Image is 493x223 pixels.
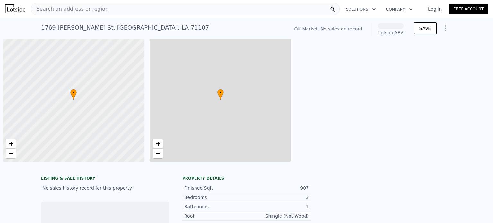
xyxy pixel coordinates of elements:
[9,149,13,157] span: −
[6,149,16,158] a: Zoom out
[156,149,160,157] span: −
[41,182,169,194] div: No sales history record for this property.
[246,213,309,219] div: Shingle (Not Wood)
[70,89,77,100] div: •
[420,6,449,12] a: Log In
[246,203,309,210] div: 1
[246,194,309,201] div: 3
[341,4,381,15] button: Solutions
[153,139,163,149] a: Zoom in
[5,4,25,13] img: Lotside
[31,5,108,13] span: Search an address or region
[378,30,404,36] div: Lotside ARV
[156,140,160,148] span: +
[153,149,163,158] a: Zoom out
[182,176,311,181] div: Property details
[439,22,452,35] button: Show Options
[184,203,246,210] div: Bathrooms
[381,4,418,15] button: Company
[9,140,13,148] span: +
[41,23,209,32] div: 1769 [PERSON_NAME] St , [GEOGRAPHIC_DATA] , LA 71107
[6,139,16,149] a: Zoom in
[217,90,224,96] span: •
[41,176,169,182] div: LISTING & SALE HISTORY
[184,185,246,191] div: Finished Sqft
[414,22,437,34] button: SAVE
[217,89,224,100] div: •
[70,90,77,96] span: •
[184,213,246,219] div: Roof
[246,185,309,191] div: 907
[294,26,362,32] div: Off Market. No sales on record
[449,4,488,14] a: Free Account
[184,194,246,201] div: Bedrooms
